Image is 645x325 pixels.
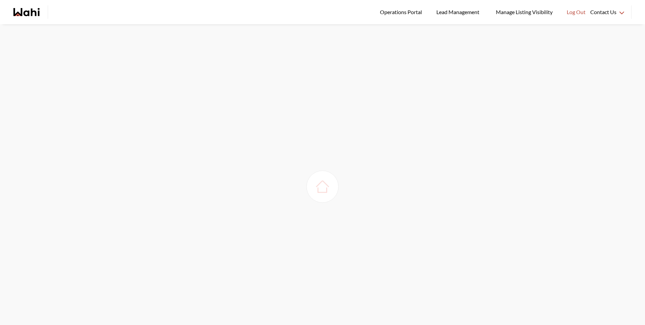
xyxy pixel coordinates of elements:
[13,8,40,16] a: Wahi homepage
[494,8,555,16] span: Manage Listing Visibility
[380,8,424,16] span: Operations Portal
[313,177,332,196] img: loading house image
[436,8,482,16] span: Lead Management
[567,8,586,16] span: Log Out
